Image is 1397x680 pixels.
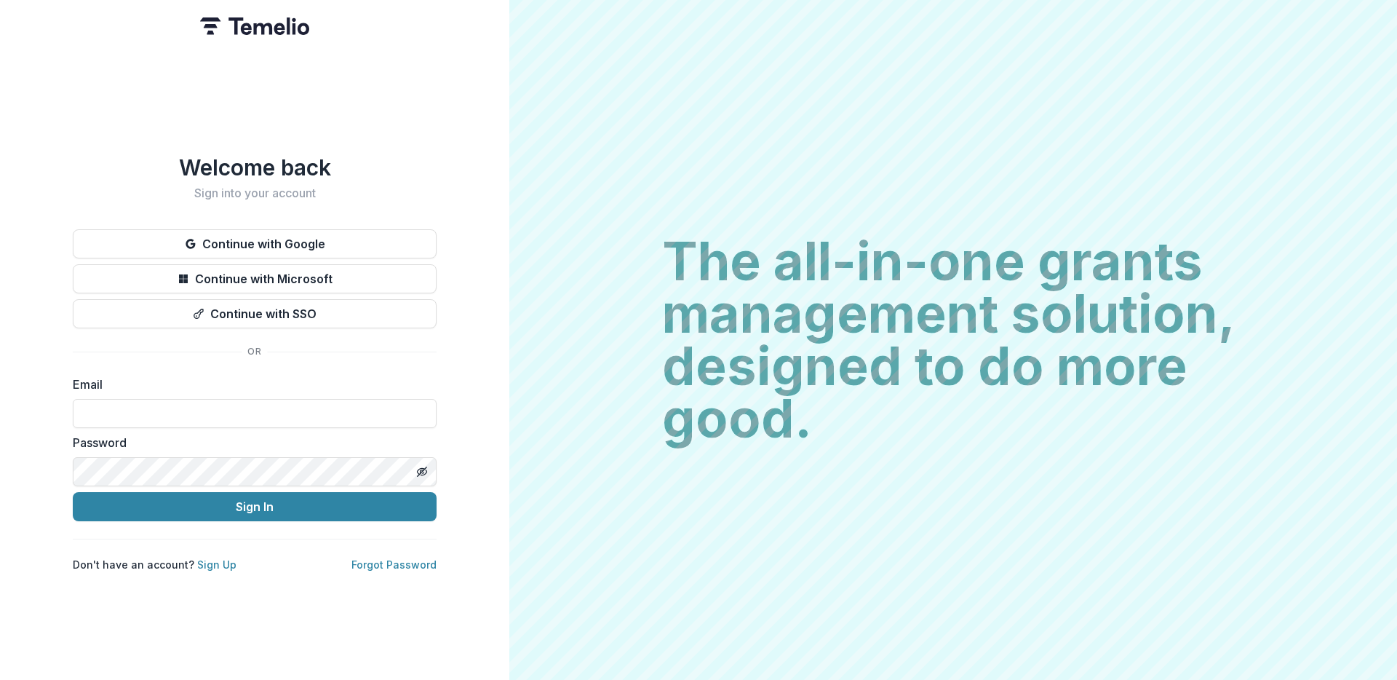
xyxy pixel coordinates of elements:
a: Forgot Password [351,558,437,571]
label: Password [73,434,428,451]
img: Temelio [200,17,309,35]
button: Continue with Microsoft [73,264,437,293]
p: Don't have an account? [73,557,236,572]
button: Toggle password visibility [410,460,434,483]
label: Email [73,376,428,393]
h1: Welcome back [73,154,437,181]
button: Continue with SSO [73,299,437,328]
a: Sign Up [197,558,236,571]
h2: Sign into your account [73,186,437,200]
button: Sign In [73,492,437,521]
button: Continue with Google [73,229,437,258]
